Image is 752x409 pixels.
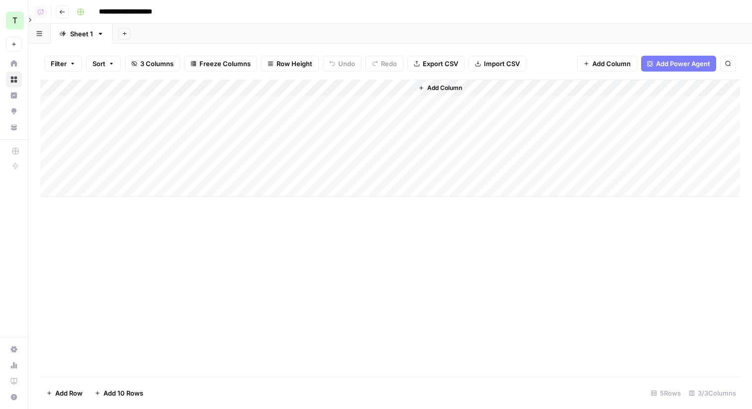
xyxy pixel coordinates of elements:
[338,59,355,69] span: Undo
[6,357,22,373] a: Usage
[6,389,22,405] button: Help + Support
[40,385,89,401] button: Add Row
[366,56,403,72] button: Redo
[103,388,143,398] span: Add 10 Rows
[423,59,458,69] span: Export CSV
[51,24,112,44] a: Sheet 1
[484,59,520,69] span: Import CSV
[577,56,637,72] button: Add Column
[6,8,22,33] button: Workspace: Travis Demo
[641,56,716,72] button: Add Power Agent
[6,72,22,87] a: Browse
[685,385,740,401] div: 3/3 Columns
[6,56,22,72] a: Home
[70,29,93,39] div: Sheet 1
[407,56,465,72] button: Export CSV
[199,59,251,69] span: Freeze Columns
[55,388,83,398] span: Add Row
[6,119,22,135] a: Your Data
[140,59,174,69] span: 3 Columns
[125,56,180,72] button: 3 Columns
[6,341,22,357] a: Settings
[414,82,466,94] button: Add Column
[469,56,526,72] button: Import CSV
[86,56,121,72] button: Sort
[12,14,17,26] span: T
[323,56,362,72] button: Undo
[277,59,312,69] span: Row Height
[381,59,397,69] span: Redo
[6,87,22,103] a: Insights
[647,385,685,401] div: 5 Rows
[6,373,22,389] a: Learning Hub
[51,59,67,69] span: Filter
[427,83,462,92] span: Add Column
[6,103,22,119] a: Opportunities
[656,59,710,69] span: Add Power Agent
[261,56,319,72] button: Row Height
[89,385,149,401] button: Add 10 Rows
[184,56,257,72] button: Freeze Columns
[592,59,631,69] span: Add Column
[93,59,105,69] span: Sort
[44,56,82,72] button: Filter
